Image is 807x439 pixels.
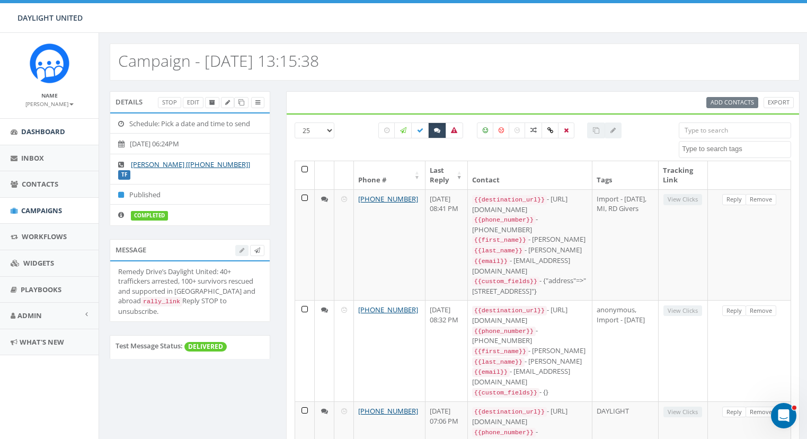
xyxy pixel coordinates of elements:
a: Reply [722,305,746,317]
img: Rally_Corp_Icon.png [30,43,69,83]
a: [PHONE_NUMBER] [358,305,418,314]
i: Published [118,191,129,198]
label: Bounced [445,122,463,138]
label: Link Clicked [542,122,559,138]
a: Reply [722,407,746,418]
a: [PHONE_NUMBER] [358,406,418,416]
label: TF [118,170,130,180]
span: Clone Campaign [238,98,244,106]
code: {{phone_number}} [472,428,536,437]
td: anonymous, Import - [DATE] [592,300,659,401]
th: Last Reply: activate to sort column ascending [425,161,468,189]
label: Replied [428,122,446,138]
li: Published [110,184,270,205]
div: - [PERSON_NAME] [472,234,588,245]
span: View Campaign Delivery Statistics [255,98,260,106]
code: {{phone_number}} [472,327,536,336]
code: {{first_name}} [472,235,528,245]
a: Edit [183,97,203,108]
code: {{phone_number}} [472,215,536,225]
span: Widgets [23,258,54,268]
code: {{email}} [472,367,510,377]
div: - [URL][DOMAIN_NAME] [472,305,588,325]
span: Contacts [22,179,58,189]
small: [PERSON_NAME] [25,100,74,108]
textarea: Search [682,144,791,154]
h2: Campaign - [DATE] 13:15:38 [118,52,319,69]
li: Schedule: Pick a date and time to send [110,113,270,134]
td: [DATE] 08:41 PM [425,189,468,301]
label: Test Message Status: [116,341,183,351]
code: {{first_name}} [472,347,528,356]
a: Reply [722,194,746,205]
label: Pending [378,122,395,138]
label: Positive [477,122,494,138]
a: [PHONE_NUMBER] [358,194,418,204]
td: Import - [DATE], MI, RD Givers [592,189,659,301]
label: Neutral [509,122,526,138]
div: - {"address"=>"[STREET_ADDRESS]"} [472,276,588,296]
div: - [PERSON_NAME] [472,346,588,356]
a: [PERSON_NAME] [25,99,74,108]
span: Admin [17,311,42,320]
code: {{destination_url}} [472,195,547,205]
th: Contact [468,161,592,189]
code: {{last_name}} [472,246,525,256]
a: [PERSON_NAME] [[PHONE_NUMBER]] [131,160,250,169]
th: Tracking Link [659,161,708,189]
div: - [PHONE_NUMBER] [472,326,588,346]
code: {{destination_url}} [472,306,547,315]
small: Name [41,92,58,99]
span: Dashboard [21,127,65,136]
th: Tags [592,161,659,189]
div: - [PERSON_NAME] [472,245,588,256]
div: - [EMAIL_ADDRESS][DOMAIN_NAME] [472,256,588,276]
a: Remove [746,194,776,205]
div: - [PHONE_NUMBER] [472,214,588,234]
span: Campaigns [21,206,62,215]
code: {{custom_fields}} [472,277,539,286]
label: Mixed [525,122,543,138]
label: Removed [558,122,574,138]
label: Delivered [411,122,429,138]
input: Type to search [679,122,791,138]
code: {{email}} [472,257,510,266]
span: DELIVERED [184,342,227,352]
li: [DATE] 06:24PM [110,133,270,154]
i: Schedule: Pick a date and time to send [118,120,129,127]
div: - [PERSON_NAME] [472,356,588,367]
th: Phone #: activate to sort column ascending [354,161,425,189]
span: Playbooks [21,285,61,294]
td: [DATE] 08:32 PM [425,300,468,401]
span: Edit Campaign Title [225,98,230,106]
span: What's New [20,337,64,347]
label: Negative [493,122,510,138]
div: Details [110,91,270,112]
a: Export [764,97,794,108]
code: {{destination_url}} [472,407,547,417]
code: {{last_name}} [472,357,525,367]
div: - [EMAIL_ADDRESS][DOMAIN_NAME] [472,366,588,387]
label: completed [131,211,168,221]
a: Stop [158,97,181,108]
label: Sending [394,122,412,138]
a: Remove [746,407,776,418]
code: rally_link [141,297,182,306]
span: DAYLIGHT UNITED [17,13,83,23]
a: Remove [746,305,776,317]
span: Send Test Message [254,246,260,254]
span: Workflows [22,232,67,241]
div: - {} [472,387,588,398]
div: - [URL][DOMAIN_NAME] [472,406,588,426]
div: - [URL][DOMAIN_NAME] [472,194,588,214]
span: Archive Campaign [209,98,215,106]
code: {{custom_fields}} [472,388,539,398]
div: Message [110,239,270,260]
span: Inbox [21,153,44,163]
div: Remedy Drive’s Daylight United: 40+ traffickers arrested, 100+ survivors rescued and supported in... [118,267,262,317]
iframe: Intercom live chat [771,403,796,428]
